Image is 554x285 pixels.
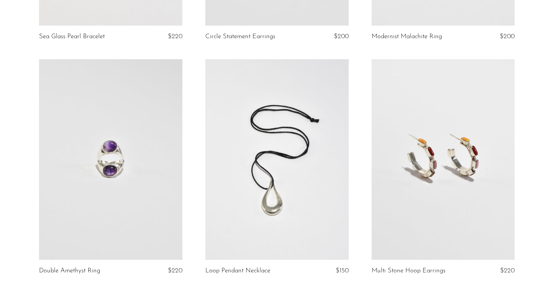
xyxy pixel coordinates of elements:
[205,33,275,40] a: Circle Statement Earrings
[334,33,349,40] span: $200
[500,267,515,274] span: $220
[39,267,100,274] a: Double Amethyst Ring
[168,267,182,274] span: $220
[168,33,182,40] span: $220
[372,267,445,274] a: Multi Stone Hoop Earrings
[39,33,105,40] a: Sea Glass Pearl Bracelet
[205,267,270,274] a: Loop Pendant Necklace
[500,33,515,40] span: $200
[372,33,442,40] a: Modernist Malachite Ring
[336,267,349,274] span: $150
